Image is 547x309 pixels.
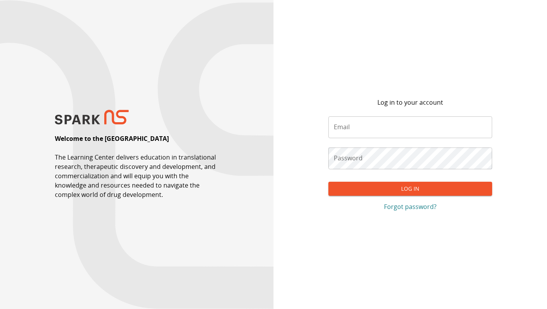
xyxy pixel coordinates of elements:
p: Log in to your account [377,98,443,107]
button: Log In [328,182,493,196]
a: Forgot password? [328,202,493,211]
p: The Learning Center delivers education in translational research, therapeutic discovery and devel... [55,153,219,199]
p: Welcome to the [GEOGRAPHIC_DATA] [55,134,169,143]
img: SPARK NS [55,110,129,125]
